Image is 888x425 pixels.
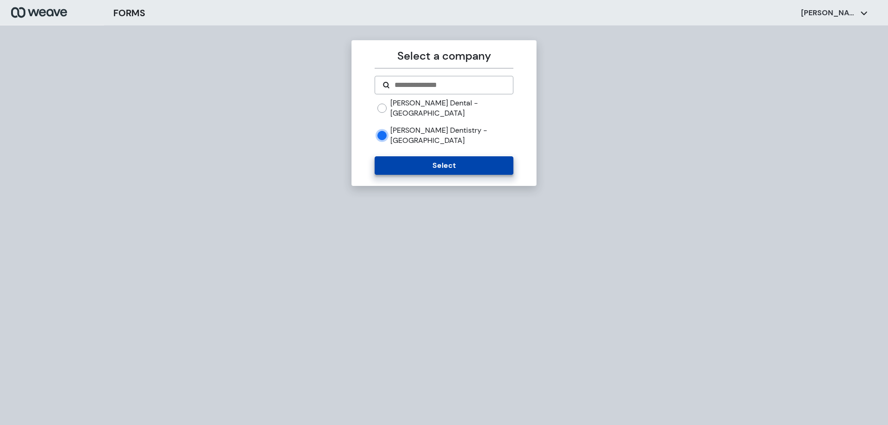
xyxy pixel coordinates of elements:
[375,156,513,175] button: Select
[113,6,145,20] h3: FORMS
[394,80,505,91] input: Search
[375,48,513,64] p: Select a company
[801,8,857,18] p: [PERSON_NAME]
[390,125,513,145] label: [PERSON_NAME] Dentistry - [GEOGRAPHIC_DATA]
[390,98,513,118] label: [PERSON_NAME] Dental - [GEOGRAPHIC_DATA]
